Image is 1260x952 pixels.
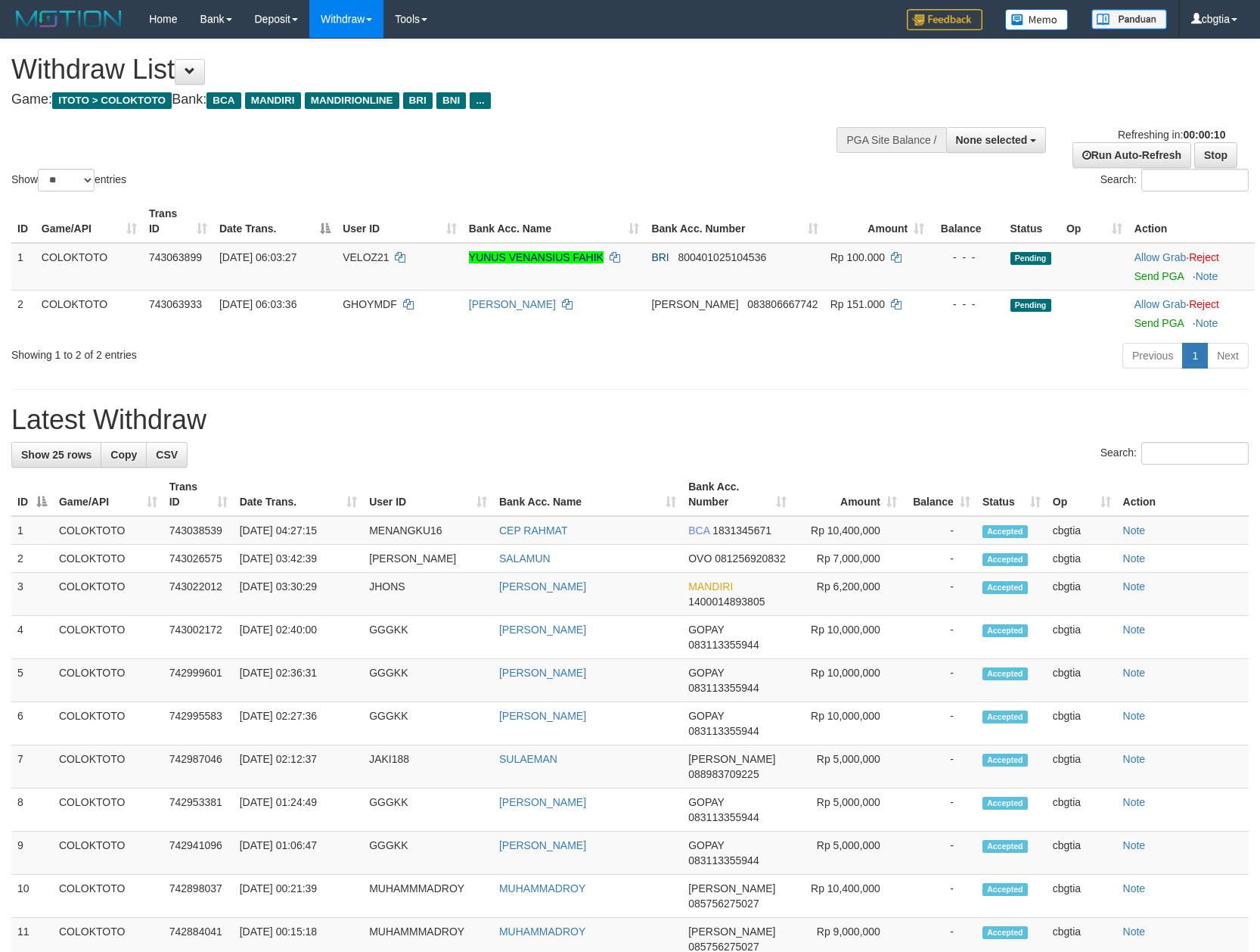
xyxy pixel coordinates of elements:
[1196,317,1218,329] a: Note
[688,580,733,593] span: MANDIRI
[830,298,885,310] span: Rp 151.000
[343,298,397,310] span: GHOYMDF
[1141,169,1249,191] input: Search:
[1117,473,1249,516] th: Action
[1123,882,1146,894] a: Note
[645,200,824,243] th: Bank Acc. Number: activate to sort column ascending
[234,545,363,573] td: [DATE] 03:42:39
[469,251,604,263] a: YUNUS VENANSIUS FAHIK
[470,92,490,109] span: ...
[903,702,976,745] td: -
[793,875,903,918] td: Rp 10,400,000
[163,616,234,659] td: 743002172
[982,883,1028,896] span: Accepted
[1123,552,1146,565] a: Note
[11,875,53,918] td: 10
[793,545,903,573] td: Rp 7,000,000
[1123,624,1146,636] a: Note
[234,659,363,702] td: [DATE] 02:36:31
[363,659,493,702] td: GGGKK
[903,832,976,875] td: -
[53,745,163,789] td: COLOKTOTO
[1122,343,1183,369] a: Previous
[11,405,1249,435] h1: Latest Withdraw
[688,552,712,565] span: OVO
[1047,473,1117,516] th: Op: activate to sort column ascending
[903,745,976,789] td: -
[234,516,363,545] td: [DATE] 04:27:15
[982,754,1028,767] span: Accepted
[219,298,296,310] span: [DATE] 06:03:36
[499,710,586,722] a: [PERSON_NAME]
[53,473,163,516] th: Game/API: activate to sort column ascending
[234,789,363,832] td: [DATE] 01:24:49
[982,525,1028,538] span: Accepted
[343,251,389,263] span: VELOZ21
[793,745,903,789] td: Rp 5,000,000
[982,926,1028,939] span: Accepted
[11,573,53,616] td: 3
[499,753,557,765] a: SULAEMAN
[688,596,765,608] span: Copy 1400014893805 to clipboard
[11,200,36,243] th: ID
[493,473,682,516] th: Bank Acc. Name: activate to sort column ascending
[163,745,234,789] td: 742987046
[1123,524,1146,537] a: Note
[163,875,234,918] td: 742898037
[53,516,163,545] td: COLOKTOTO
[1047,702,1117,745] td: cbgtia
[463,200,646,243] th: Bank Acc. Name: activate to sort column ascending
[903,875,976,918] td: -
[11,442,101,468] a: Show 25 rows
[830,251,885,263] span: Rp 100.000
[363,545,493,573] td: [PERSON_NAME]
[53,789,163,832] td: COLOKTOTO
[1134,251,1186,263] a: Allow Grab
[688,753,775,765] span: [PERSON_NAME]
[793,473,903,516] th: Amount: activate to sort column ascending
[110,449,137,461] span: Copy
[305,92,399,109] span: MANDIRIONLINE
[163,832,234,875] td: 742941096
[688,710,724,722] span: GOPAY
[793,659,903,702] td: Rp 10,000,000
[1005,9,1069,30] img: Button%20Memo.svg
[469,298,556,310] a: [PERSON_NAME]
[688,524,709,537] span: BCA
[903,473,976,516] th: Balance: activate to sort column ascending
[688,839,724,851] span: GOPAY
[688,811,759,823] span: Copy 083113355944 to clipboard
[36,200,143,243] th: Game/API: activate to sort column ascending
[499,839,586,851] a: [PERSON_NAME]
[11,545,53,573] td: 2
[53,702,163,745] td: COLOKTOTO
[234,832,363,875] td: [DATE] 01:06:47
[1189,251,1219,263] a: Reject
[688,796,724,808] span: GOPAY
[52,92,172,109] span: ITOTO > COLOKTOTO
[163,573,234,616] td: 743022012
[1194,142,1237,168] a: Stop
[1047,789,1117,832] td: cbgtia
[11,54,825,85] h1: Withdraw List
[688,854,759,866] span: Copy 083113355944 to clipboard
[363,832,493,875] td: GGGKK
[245,92,301,109] span: MANDIRI
[1128,200,1255,243] th: Action
[793,516,903,545] td: Rp 10,400,000
[53,875,163,918] td: COLOKTOTO
[53,573,163,616] td: COLOKTOTO
[234,745,363,789] td: [DATE] 02:12:37
[11,659,53,702] td: 5
[1128,243,1255,291] td: ·
[146,442,188,468] a: CSV
[1118,129,1225,141] span: Refreshing in:
[903,573,976,616] td: -
[1060,200,1128,243] th: Op: activate to sort column ascending
[11,832,53,875] td: 9
[163,516,234,545] td: 743038539
[1134,317,1184,329] a: Send PGA
[1047,659,1117,702] td: cbgtia
[101,442,147,468] a: Copy
[1183,129,1225,141] strong: 00:00:10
